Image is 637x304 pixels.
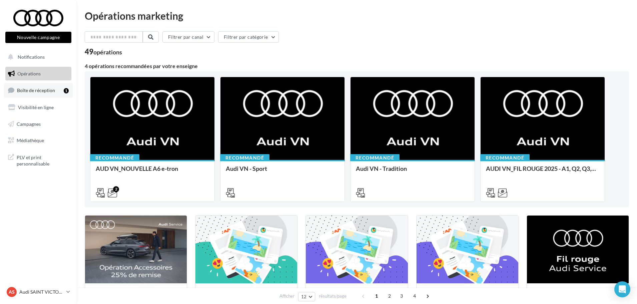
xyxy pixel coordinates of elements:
span: résultats/page [319,293,347,299]
div: Recommandé [90,154,139,162]
a: Campagnes [4,117,73,131]
span: Opérations [17,71,41,76]
span: PLV et print personnalisable [17,153,69,167]
a: Médiathèque [4,133,73,147]
div: AUDI VN_FIL ROUGE 2025 - A1, Q2, Q3, Q5 et Q4 e-tron [486,165,599,179]
span: 4 [409,291,420,301]
span: Notifications [18,54,45,60]
p: Audi SAINT VICTORET [19,289,64,295]
div: 4 opérations recommandées par votre enseigne [85,63,629,69]
span: Visibilité en ligne [18,104,54,110]
div: Opérations marketing [85,11,629,21]
span: 3 [396,291,407,301]
div: opérations [93,49,122,55]
span: 1 [371,291,382,301]
div: Recommandé [350,154,400,162]
button: 12 [298,292,315,301]
button: Notifications [4,50,70,64]
button: Filtrer par canal [162,31,214,43]
div: Audi VN - Sport [226,165,339,179]
span: Médiathèque [17,137,44,143]
div: Audi VN - Tradition [356,165,469,179]
a: PLV et print personnalisable [4,150,73,170]
span: Campagnes [17,121,41,126]
div: Open Intercom Messenger [614,281,630,297]
a: Visibilité en ligne [4,100,73,114]
span: Boîte de réception [17,87,55,93]
a: Opérations [4,67,73,81]
div: AUD VN_NOUVELLE A6 e-tron [96,165,209,179]
button: Nouvelle campagne [5,32,71,43]
div: Recommandé [220,154,269,162]
button: Filtrer par catégorie [218,31,279,43]
div: 49 [85,48,122,55]
a: AS Audi SAINT VICTORET [5,286,71,298]
span: 2 [384,291,395,301]
div: 2 [113,186,119,192]
a: Boîte de réception1 [4,83,73,97]
span: AS [9,289,15,295]
span: 12 [301,294,307,299]
div: 1 [64,88,69,93]
div: Recommandé [480,154,530,162]
span: Afficher [279,293,294,299]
